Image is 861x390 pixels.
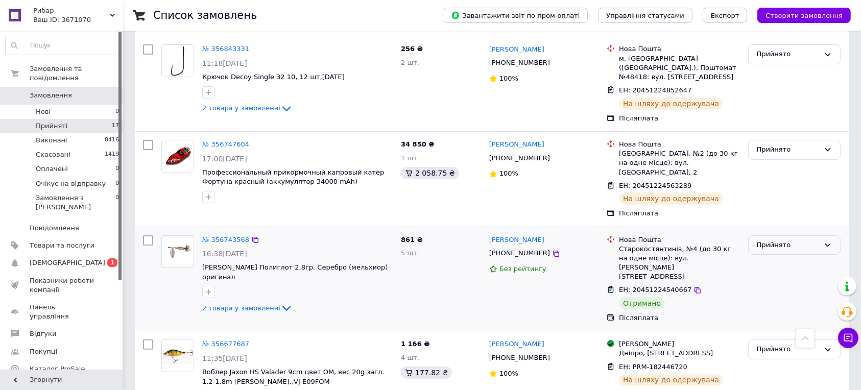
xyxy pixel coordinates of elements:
[757,240,820,251] div: Прийнято
[451,11,580,20] span: Завантажити звіт по пром-оплаті
[401,154,419,162] span: 1 шт.
[401,354,419,361] span: 4 шт.
[747,11,851,19] a: Створити замовлення
[161,339,194,372] a: Фото товару
[711,12,739,19] span: Експорт
[489,339,544,349] a: [PERSON_NAME]
[757,49,820,60] div: Прийнято
[115,107,119,116] span: 0
[202,155,247,163] span: 17:00[DATE]
[619,97,723,110] div: На шляху до одержувача
[619,286,691,294] span: ЕН: 20451224540667
[162,45,194,77] img: Фото товару
[33,15,123,25] div: Ваш ID: 3671070
[36,164,68,174] span: Оплачені
[162,344,194,369] img: Фото товару
[30,303,94,321] span: Панель управління
[36,150,70,159] span: Скасовані
[619,349,739,358] div: Дніпро, [STREET_ADDRESS]
[153,9,257,21] h1: Список замовлень
[619,363,687,371] span: ЕН: PRM-182446720
[36,179,106,188] span: Очікує на відправку
[30,347,57,356] span: Покупці
[30,64,123,83] span: Замовлення та повідомлення
[202,105,280,112] span: 2 товара у замовленні
[489,235,544,245] a: [PERSON_NAME]
[838,328,858,348] button: Чат з покупцем
[401,59,419,66] span: 2 шт.
[202,59,247,67] span: 11:18[DATE]
[105,136,119,145] span: 8416
[161,235,194,268] a: Фото товару
[757,144,820,155] div: Прийнято
[619,114,739,123] div: Післяплата
[30,91,72,100] span: Замовлення
[115,193,119,212] span: 0
[499,265,546,273] span: Без рейтингу
[36,136,67,145] span: Виконані
[202,263,388,281] a: [PERSON_NAME] Полиглот 2,8гр. Серебро (мельхиор) оригинал
[499,370,518,377] span: 100%
[401,236,423,243] span: 861 ₴
[619,235,739,245] div: Нова Пошта
[401,249,419,257] span: 5 шт.
[161,44,194,77] a: Фото товару
[401,340,429,348] span: 1 166 ₴
[401,140,434,148] span: 34 850 ₴
[619,339,739,349] div: [PERSON_NAME]
[202,104,293,112] a: 2 товара у замовленні
[30,329,56,338] span: Відгуки
[33,6,110,15] span: Рибар
[489,59,550,66] span: [PHONE_NUMBER]
[30,364,85,374] span: Каталог ProSale
[107,258,117,267] span: 1
[115,179,119,188] span: 0
[162,238,194,264] img: Фото товару
[606,12,684,19] span: Управління статусами
[202,304,293,312] a: 2 товара у замовленні
[489,354,550,361] span: [PHONE_NUMBER]
[202,250,247,258] span: 16:38[DATE]
[30,241,94,250] span: Товари та послуги
[757,8,851,23] button: Створити замовлення
[619,149,739,177] div: [GEOGRAPHIC_DATA], №2 (до 30 кг на одне місце): вул. [GEOGRAPHIC_DATA], 2
[202,73,345,81] a: Крючок Decoy Single 32 10, 12 шт,[DATE]
[619,374,723,386] div: На шляху до одержувача
[6,36,119,55] input: Пошук
[112,121,119,131] span: 17
[489,154,550,162] span: [PHONE_NUMBER]
[598,8,692,23] button: Управління статусами
[36,107,51,116] span: Нові
[115,164,119,174] span: 0
[619,54,739,82] div: м. [GEOGRAPHIC_DATA] ([GEOGRAPHIC_DATA].), Поштомат №48418: вул. [STREET_ADDRESS]
[202,368,384,385] a: Воблер Jaxon HS Valader 9cm цвет OM, вес 20g загл. 1,2-1,8m [PERSON_NAME].,VJ-E09FOM
[161,140,194,173] a: Фото товару
[766,12,843,19] span: Створити замовлення
[619,86,691,94] span: ЕН: 20451224852647
[202,304,280,312] span: 2 товара у замовленні
[202,45,249,53] a: № 356843331
[489,45,544,55] a: [PERSON_NAME]
[30,276,94,295] span: Показники роботи компанії
[499,169,518,177] span: 100%
[489,140,544,150] a: [PERSON_NAME]
[489,249,550,257] span: [PHONE_NUMBER]
[401,45,423,53] span: 256 ₴
[162,142,194,170] img: Фото товару
[401,367,452,379] div: 177.82 ₴
[30,224,79,233] span: Повідомлення
[401,167,459,179] div: 2 058.75 ₴
[619,297,665,309] div: Отримано
[619,209,739,218] div: Післяплата
[202,168,384,195] span: Профессиональный прикормочный капровый катер Фортуна красный (аккумулятор 34000 mAh) Кораблик для...
[36,193,115,212] span: Замовлення з [PERSON_NAME]
[105,150,119,159] span: 1419
[619,245,739,282] div: Старокостянтинів, №4 (до 30 кг на одне місце): вул. [PERSON_NAME][STREET_ADDRESS]
[703,8,748,23] button: Експорт
[619,313,739,323] div: Післяплата
[619,140,739,149] div: Нова Пошта
[202,340,249,348] a: № 356677687
[202,140,249,148] a: № 356747604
